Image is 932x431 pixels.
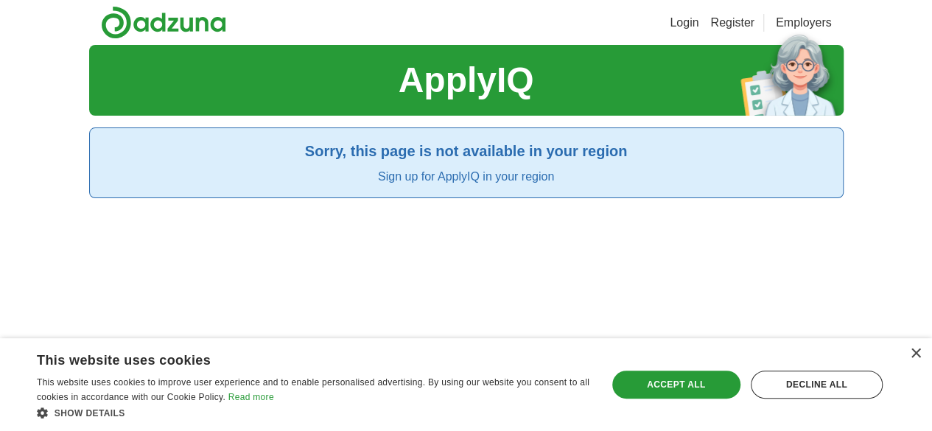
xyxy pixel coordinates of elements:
div: Accept all [612,371,740,399]
div: Close [910,348,921,360]
span: This website uses cookies to improve user experience and to enable personalised advertising. By u... [37,377,589,402]
div: This website uses cookies [37,347,553,369]
a: Read more, opens a new window [228,392,274,402]
img: Adzuna logo [101,6,226,39]
h1: ApplyIQ [398,54,533,107]
a: Sign up for ApplyIQ in your region [378,170,554,183]
a: Employers [776,14,832,32]
span: Show details [55,408,125,418]
a: Register [710,14,754,32]
div: Decline all [751,371,883,399]
div: Show details [37,405,590,420]
a: Login [670,14,698,32]
h2: Sorry, this page is not available in your region [102,140,831,162]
